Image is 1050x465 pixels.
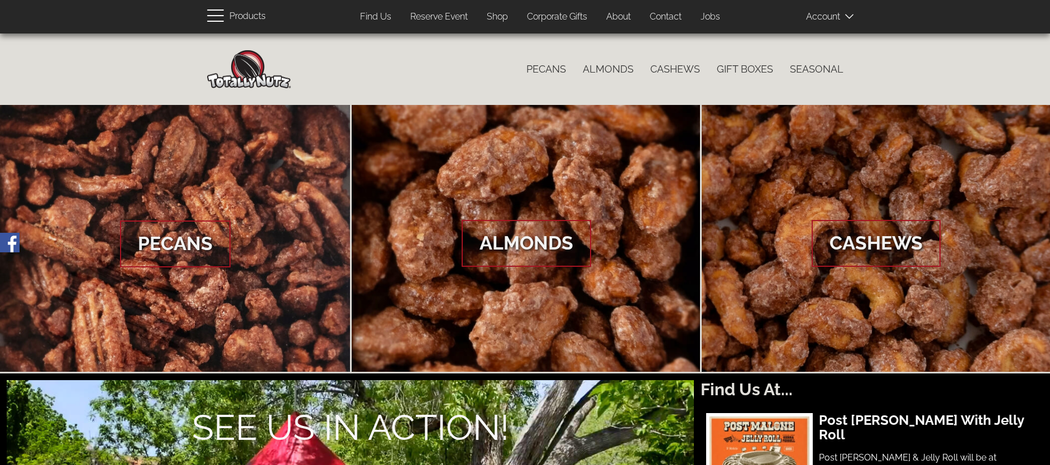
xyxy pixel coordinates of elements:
[402,6,476,28] a: Reserve Event
[781,57,852,81] a: Seasonal
[708,57,781,81] a: Gift Boxes
[478,6,516,28] a: Shop
[518,57,574,81] a: Pecans
[120,220,231,267] span: Pecans
[462,220,591,267] span: Almonds
[812,220,941,267] span: Cashews
[352,105,701,372] a: Almonds
[519,6,596,28] a: Corporate Gifts
[598,6,639,28] a: About
[352,6,400,28] a: Find Us
[701,380,1043,399] h2: Find Us At...
[641,6,690,28] a: Contact
[642,57,708,81] a: Cashews
[819,413,1026,443] h3: Post [PERSON_NAME] With Jelly Roll
[692,6,728,28] a: Jobs
[574,57,642,81] a: Almonds
[207,50,291,88] img: Home
[229,8,266,25] span: Products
